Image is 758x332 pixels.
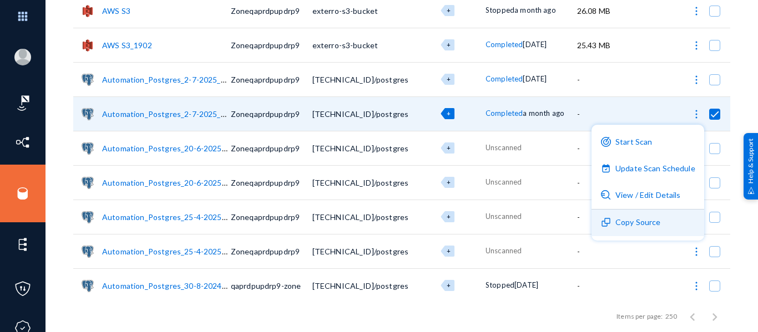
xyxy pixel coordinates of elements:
img: icon-scheduled-purple.svg [601,164,611,173]
img: icon-scan-purple.svg [601,137,611,147]
img: icon-detail.svg [601,190,611,200]
button: Update Scan Schedule [592,156,704,182]
img: icon-duplicate.svg [601,217,611,227]
button: Copy Source [592,210,704,236]
button: Start Scan [592,129,704,156]
button: View / Edit Details [592,182,704,209]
